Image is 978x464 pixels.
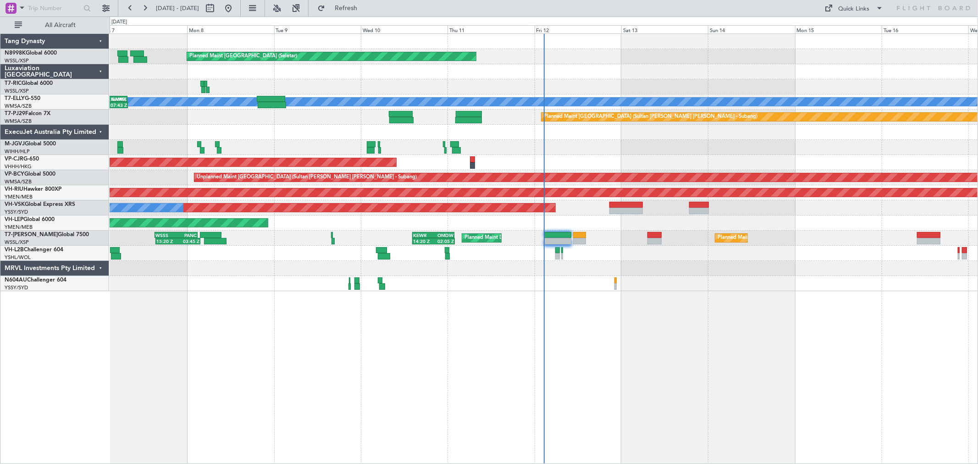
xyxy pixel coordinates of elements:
[156,238,178,244] div: 15:20 Z
[5,171,55,177] a: VP-BCYGlobal 5000
[5,202,25,207] span: VH-VSK
[178,238,199,244] div: 03:45 Z
[5,187,61,192] a: VH-RIUHawker 800XP
[820,1,888,16] button: Quick Links
[535,25,621,33] div: Fri 12
[5,88,29,94] a: WSSL/XSP
[413,232,433,238] div: KEWR
[5,193,33,200] a: YMEN/MEB
[5,202,75,207] a: VH-VSKGlobal Express XRS
[28,1,81,15] input: Trip Number
[155,232,176,238] div: WSSS
[882,25,968,33] div: Tue 16
[5,247,63,253] a: VH-L2BChallenger 604
[5,217,23,222] span: VH-LEP
[5,156,39,162] a: VP-CJRG-650
[5,81,22,86] span: T7-RIC
[839,5,870,14] div: Quick Links
[544,110,757,124] div: Planned Maint [GEOGRAPHIC_DATA] (Sultan [PERSON_NAME] [PERSON_NAME] - Subang)
[5,277,27,283] span: N604AU
[5,187,23,192] span: VH-RIU
[433,232,453,238] div: OMDW
[5,141,25,147] span: M-JGVJ
[108,96,127,102] div: GMMX
[5,148,30,155] a: WIHH/HLP
[5,224,33,231] a: YMEN/MEB
[24,22,97,28] span: All Aircraft
[100,25,187,33] div: Sun 7
[718,231,825,245] div: Planned Maint [GEOGRAPHIC_DATA] (Seletar)
[708,25,795,33] div: Sun 14
[5,232,58,238] span: T7-[PERSON_NAME]
[5,57,29,64] a: WSSL/XSP
[5,232,89,238] a: T7-[PERSON_NAME]Global 7500
[448,25,534,33] div: Thu 11
[5,81,53,86] a: T7-RICGlobal 6000
[5,254,31,261] a: YSHL/WOL
[5,239,29,246] a: WSSL/XSP
[434,238,454,244] div: 02:05 Z
[108,102,127,108] div: 07:43 Z
[5,96,40,101] a: T7-ELLYG-550
[156,4,199,12] span: [DATE] - [DATE]
[189,50,297,63] div: Planned Maint [GEOGRAPHIC_DATA] (Seletar)
[5,50,57,56] a: N8998KGlobal 6000
[5,50,26,56] span: N8998K
[5,277,66,283] a: N604AUChallenger 604
[5,209,28,215] a: YSSY/SYD
[5,111,50,116] a: T7-PJ29Falcon 7X
[5,163,32,170] a: VHHH/HKG
[187,25,274,33] div: Mon 8
[176,232,197,238] div: PANC
[313,1,368,16] button: Refresh
[5,96,25,101] span: T7-ELLY
[5,103,32,110] a: WMSA/SZB
[5,178,32,185] a: WMSA/SZB
[197,171,417,184] div: Unplanned Maint [GEOGRAPHIC_DATA] (Sultan [PERSON_NAME] [PERSON_NAME] - Subang)
[111,18,127,26] div: [DATE]
[327,5,365,11] span: Refresh
[5,156,23,162] span: VP-CJR
[413,238,434,244] div: 14:20 Z
[464,231,555,245] div: Planned Maint Dubai (Al Maktoum Intl)
[5,284,28,291] a: YSSY/SYD
[5,118,32,125] a: WMSA/SZB
[10,18,99,33] button: All Aircraft
[5,217,55,222] a: VH-LEPGlobal 6000
[5,171,24,177] span: VP-BCY
[274,25,361,33] div: Tue 9
[5,247,24,253] span: VH-L2B
[5,111,25,116] span: T7-PJ29
[621,25,708,33] div: Sat 13
[361,25,448,33] div: Wed 10
[795,25,882,33] div: Mon 15
[5,141,56,147] a: M-JGVJGlobal 5000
